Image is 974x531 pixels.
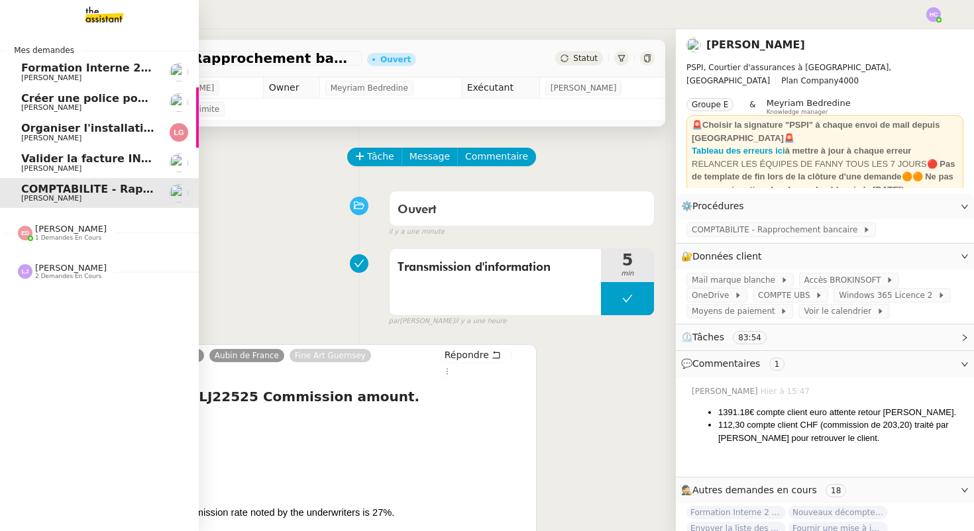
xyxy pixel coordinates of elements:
span: Formation Interne 2 - [PERSON_NAME] [686,506,786,519]
span: COMPTE UBS [758,289,815,302]
a: Tableau des erreurs ici [692,146,785,156]
span: COMPTABILITE - Rapprochement bancaire - 11 août 2025 [69,52,356,65]
img: svg [926,7,941,22]
div: ⏲️Tâches 83:54 [676,324,974,350]
div: 🔐Données client [676,244,974,269]
span: min [601,268,654,279]
span: COMPTABILITE - Rapprochement bancaire - 11 août 2025 [21,183,360,195]
span: 4000 [839,76,859,85]
li: 112,30 compte client CHF (commission de 203,20) traité par [PERSON_NAME] pour retrouver le client. [718,418,963,444]
span: Tâches [692,332,724,342]
span: [PERSON_NAME] [21,103,81,112]
img: svg [170,123,188,142]
button: Tâche [347,148,402,166]
span: Autres demandes en cours [692,485,817,495]
span: [PERSON_NAME] [35,224,107,234]
span: Créer une police pour [PERSON_NAME] [21,92,252,105]
span: PSPI, Courtier d'assurances à [GEOGRAPHIC_DATA], [GEOGRAPHIC_DATA] [686,63,891,85]
span: Nouveaux décomptes de commissions [788,506,888,519]
span: [PERSON_NAME] [692,385,761,397]
span: Voir le calendrier [804,305,876,318]
h4: RE: (EXT) #25HISLJ22525 Commission amount. [70,387,531,406]
div: 🕵️Autres demandes en cours 18 [676,477,974,503]
strong: à mettre à jour à chaque erreur [785,146,912,156]
span: Mes demandes [6,44,82,57]
span: par [389,316,400,327]
img: svg [18,264,32,279]
span: Valider la facture INV/2025/0272 [21,152,216,165]
a: [PERSON_NAME] [706,38,805,51]
span: Regarding this case, the commission rate noted by the underwriters is 27%. [70,507,394,518]
span: Commentaire [465,149,528,164]
button: Commentaire [457,148,536,166]
span: Organiser l'installation de la fibre [21,122,223,134]
span: [PERSON_NAME] [21,134,81,142]
span: Mail marque blanche [692,273,781,287]
span: ⚙️ [681,199,750,214]
img: users%2FWH1OB8fxGAgLOjAz1TtlPPgOcGL2%2Favatar%2F32e28291-4026-4208-b892-04f74488d877 [170,93,188,112]
app-user-label: Knowledge manager [767,98,851,115]
li: 1391.18€ compte client euro attente retour [PERSON_NAME]. [718,406,963,419]
span: ⏲️ [681,332,778,342]
strong: 🚨Choisir la signature "PSPI" à chaque envoi de mail depuis [GEOGRAPHIC_DATA]🚨 [692,120,940,143]
span: Répondre [445,348,489,362]
span: Accès BROKINSOFT [804,273,887,287]
span: Hier à 15:47 [761,385,812,397]
span: Statut [573,54,598,63]
button: Message [402,148,458,166]
div: 💬Commentaires 1 [676,351,974,377]
img: users%2Fa6PbEmLwvGXylUqKytRPpDpAx153%2Favatar%2Ffanny.png [170,184,188,203]
nz-tag: 83:54 [733,331,767,344]
span: 5 [601,252,654,268]
strong: 🔴 Pas de template de fin lors de la clôture d'une demande🟠🟠 Ne pas accuser réception des demandes... [692,159,955,195]
div: ⚙️Procédures [676,193,974,219]
span: [PERSON_NAME] [21,194,81,203]
span: 💬 [681,358,790,369]
span: 🔐 [681,249,767,264]
span: Meyriam Bedredine [331,81,408,95]
span: Transmission d'information [398,258,593,277]
nz-tag: 1 [769,358,785,371]
span: Windows 365 Licence 2 [839,289,938,302]
td: Exécutant [461,77,539,99]
span: [PERSON_NAME] [35,263,107,273]
img: users%2Fa6PbEmLwvGXylUqKytRPpDpAx153%2Favatar%2Ffanny.png [686,38,701,52]
span: Tâche [367,149,394,164]
span: 1 demandes en cours [35,234,101,242]
span: Moyens de paiement [692,305,780,318]
img: svg [18,226,32,240]
small: [PERSON_NAME] [389,316,507,327]
nz-tag: Groupe E [686,98,733,111]
nz-tag: 18 [826,484,846,497]
span: COMPTABILITE - Rapprochement bancaire [692,223,863,236]
span: Procédures [692,201,744,211]
img: users%2F0zQGGmvZECeMseaPawnreYAQQyS2%2Favatar%2Feddadf8a-b06f-4db9-91c4-adeed775bb0f [170,154,188,172]
span: il y a une minute [389,226,445,238]
span: 2 demandes en cours [35,273,101,280]
span: Meyriam Bedredine [767,98,851,108]
span: [PERSON_NAME] [21,164,81,173]
span: Knowledge manager [767,109,828,116]
span: il y a une heure [455,316,506,327]
span: OneDrive [692,289,734,302]
img: users%2Fa6PbEmLwvGXylUqKytRPpDpAx153%2Favatar%2Ffanny.png [170,63,188,81]
span: Données client [692,251,762,262]
span: Commentaires [692,358,760,369]
span: & [749,98,755,115]
a: Fine Art Guernsey [290,350,371,362]
a: Aubin de France [209,350,284,362]
span: [PERSON_NAME] [21,73,81,82]
span: Formation Interne 2 - [PERSON_NAME] [21,62,251,74]
span: Message [409,149,450,164]
td: Owner [263,77,319,99]
span: Ouvert [398,204,437,216]
div: Ouvert [380,56,411,64]
button: Répondre [440,348,506,362]
span: 🕵️ [681,485,851,495]
span: Plan Company [781,76,838,85]
span: [PERSON_NAME] [551,81,617,95]
div: RELANCER LES ÉQUIPES DE FANNY TOUS LES 7 JOURS [692,158,958,197]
